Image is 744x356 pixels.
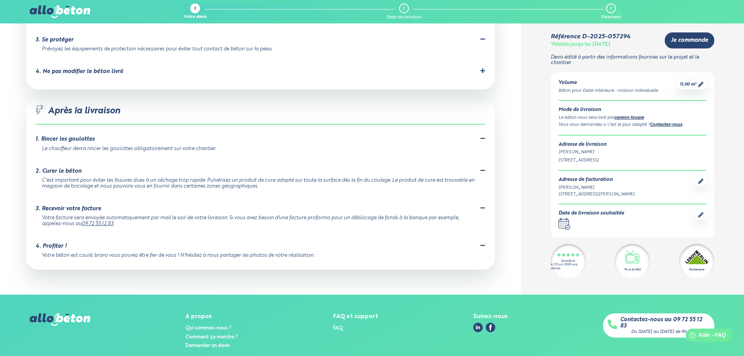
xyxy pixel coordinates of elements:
div: [STREET_ADDRESS] [558,157,707,164]
div: Le chauffeur devra rincer les goulottes obligatoirement sur votre chantier. [42,146,476,152]
div: Excellent [561,259,575,263]
div: A propos [186,313,238,320]
a: 1 Votre devis [184,4,207,20]
div: FAQ et support [333,313,378,320]
a: Comment ça marche ? [186,335,238,340]
div: 1 [194,7,196,12]
div: Partenaire [689,267,704,272]
div: Valable jusqu'au [DATE] [551,42,610,48]
div: Vous vous demandez si c’est le plus adapté ? . [558,122,707,129]
div: 4. Ne pas modifier le béton livré [36,68,123,75]
div: Béton pour Dalle intérieure - maison individuelle [558,87,658,94]
div: Suivez-nous [473,313,508,320]
div: 4. Profiter ! [36,243,67,250]
div: 2. Curer le béton [36,168,82,175]
div: 3 [610,6,612,11]
a: Contactez-nous au 09 72 55 12 83 [620,317,710,329]
a: 09 72 55 12 83 [82,221,114,226]
a: 3 Paiement [601,4,621,20]
div: Votre devis [184,15,207,20]
a: camion toupie [614,116,644,120]
div: Après la livraison [36,105,485,125]
div: Adresse de facturation [558,177,635,183]
div: Mode de livraison [558,107,707,113]
a: Contactez-nous [650,123,682,127]
div: [PERSON_NAME] [558,149,707,156]
div: 2 [402,6,405,11]
div: [PERSON_NAME] [558,184,635,191]
a: Je commande [665,32,714,48]
div: Votre béton est coulé, bravo vous pouvez être fier de vous ! N'hésitez à nous partager les photos... [42,253,476,259]
div: Date de livraison [387,15,421,20]
span: Je commande [671,37,708,44]
iframe: Help widget launcher [674,326,735,347]
div: Paiement [601,15,621,20]
a: FAQ [333,326,343,331]
div: 3. Se protéger [36,37,73,43]
div: Le béton vous sera livré par [558,114,707,122]
div: Du [DATE] au [DATE] de 9h à 18h [631,329,698,335]
div: 1. Rincer les goulottes [36,136,95,143]
div: Prévoyez les équipements de protection nécessaires pour éviter tout contact de béton sur la peau. [42,47,476,52]
p: Devis édité à partir des informations fournies sur le projet et le chantier [551,54,714,66]
a: Demander un devis [186,343,230,348]
div: Adresse de livraison [558,142,707,148]
div: C'est important pour éviter les fissures dues à un séchage trop rapide. Pulvérisez un produit de ... [42,178,476,189]
div: Vu à la télé [624,267,641,272]
a: 2 Date de livraison [387,4,421,20]
div: Votre facture sera envoyée automatiquement par mail le soir de votre livraison. Si vous avez beso... [42,215,476,227]
img: allobéton [30,5,90,18]
a: Qui sommes-nous ? [186,326,231,331]
div: Date de livraison souhaitée [558,211,624,216]
div: [STREET_ADDRESS][PERSON_NAME] [558,191,635,197]
div: Volume [558,80,658,86]
img: allobéton [30,313,90,326]
div: Référence D-2025-057294 [551,33,630,40]
div: 3. Recevoir votre facture [36,206,101,212]
div: 4.7/5 sur 2300 avis clients [551,263,586,270]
